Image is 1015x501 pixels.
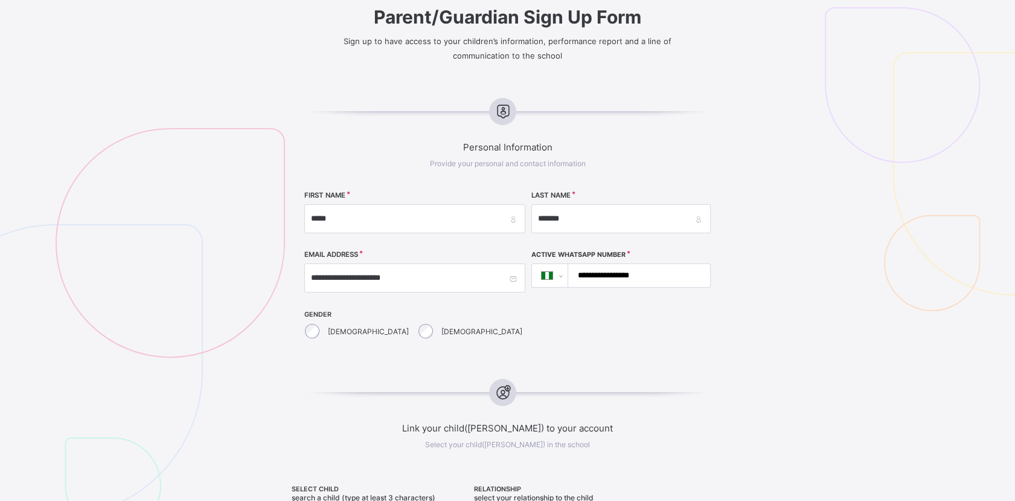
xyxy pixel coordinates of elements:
[254,6,761,28] span: Parent/Guardian Sign Up Form
[254,141,761,153] span: Personal Information
[254,422,761,434] span: Link your child([PERSON_NAME]) to your account
[304,311,525,318] span: GENDER
[304,250,358,259] label: EMAIL ADDRESS
[531,191,571,199] label: LAST NAME
[292,485,467,493] span: SELECT CHILD
[304,191,345,199] label: FIRST NAME
[441,327,522,336] label: [DEMOGRAPHIC_DATA]
[328,327,409,336] label: [DEMOGRAPHIC_DATA]
[344,36,671,60] span: Sign up to have access to your children’s information, performance report and a line of communica...
[430,159,586,168] span: Provide your personal and contact information
[473,485,649,493] span: RELATIONSHIP
[531,251,626,259] label: Active WhatsApp Number
[425,440,590,449] span: Select your child([PERSON_NAME]) in the school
